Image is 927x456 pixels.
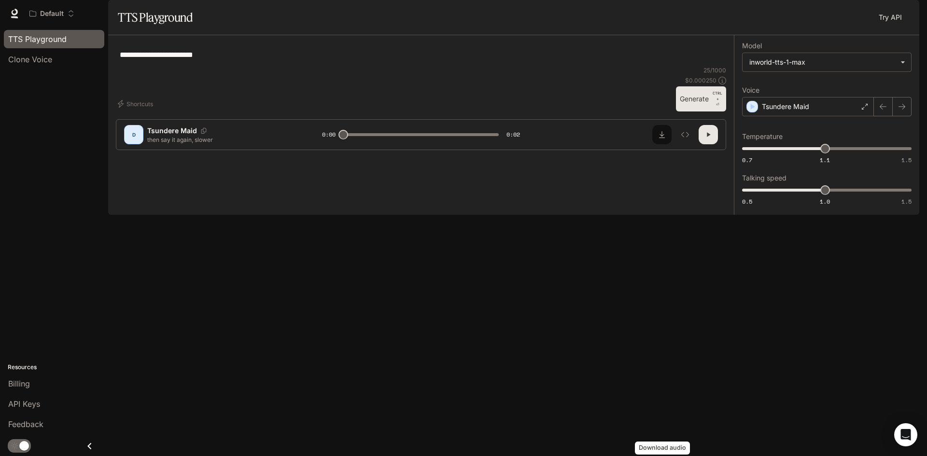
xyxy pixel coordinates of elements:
[820,156,830,164] span: 1.1
[126,127,141,142] div: D
[743,53,911,71] div: inworld-tts-1-max
[713,90,722,108] p: ⏎
[742,175,787,181] p: Talking speed
[894,423,917,446] div: Open Intercom Messenger
[742,42,762,49] p: Model
[506,130,520,139] span: 0:02
[197,128,211,134] button: Copy Voice ID
[901,197,912,206] span: 1.5
[901,156,912,164] span: 1.5
[749,57,896,67] div: inworld-tts-1-max
[118,8,193,27] h1: TTS Playground
[703,66,726,74] p: 25 / 1000
[40,10,64,18] p: Default
[685,76,716,84] p: $ 0.000250
[713,90,722,102] p: CTRL +
[652,125,672,144] button: Download audio
[676,86,726,111] button: GenerateCTRL +⏎
[742,133,783,140] p: Temperature
[147,126,197,136] p: Tsundere Maid
[742,87,759,94] p: Voice
[322,130,336,139] span: 0:00
[635,442,690,455] div: Download audio
[675,125,695,144] button: Inspect
[742,156,752,164] span: 0.7
[116,96,157,111] button: Shortcuts
[25,4,79,23] button: Open workspace menu
[875,8,906,27] a: Try API
[147,136,299,144] p: then say it again, slower
[820,197,830,206] span: 1.0
[742,197,752,206] span: 0.5
[762,102,809,111] p: Tsundere Maid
